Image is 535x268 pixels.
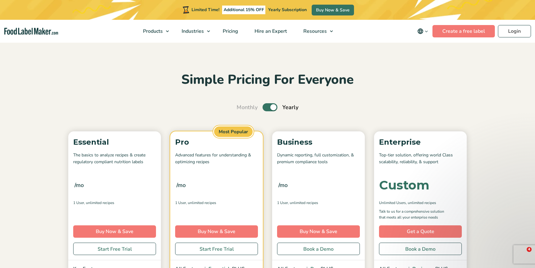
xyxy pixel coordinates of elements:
[174,20,213,43] a: Industries
[222,6,266,14] span: Additional 15% OFF
[175,152,258,166] p: Advanced features for understanding & optimizing recipes
[192,7,219,13] span: Limited Time!
[73,200,84,206] span: 1 User
[237,103,258,112] span: Monthly
[432,25,495,37] a: Create a free label
[215,20,245,43] a: Pricing
[175,136,258,148] p: Pro
[221,28,239,35] span: Pricing
[176,181,186,189] span: /mo
[135,20,172,43] a: Products
[246,20,294,43] a: Hire an Expert
[213,125,254,138] span: Most Popular
[288,200,318,206] span: , Unlimited Recipes
[282,103,298,112] span: Yearly
[379,179,429,191] div: Custom
[277,136,360,148] p: Business
[379,152,462,166] p: Top-tier solution, offering world Class scalability, reliability, & support
[186,200,216,206] span: , Unlimited Recipes
[175,243,258,255] a: Start Free Trial
[277,243,360,255] a: Book a Demo
[406,200,436,206] span: , Unlimited Recipes
[527,247,532,252] span: 4
[253,28,288,35] span: Hire an Expert
[379,225,462,238] a: Get a Quote
[301,28,327,35] span: Resources
[379,200,406,206] span: Unlimited Users
[65,71,470,88] h2: Simple Pricing For Everyone
[180,28,204,35] span: Industries
[74,181,84,189] span: /mo
[379,136,462,148] p: Enterprise
[295,20,336,43] a: Resources
[73,152,156,166] p: The basics to analyze recipes & create regulatory compliant nutrition labels
[514,247,529,262] iframe: Intercom live chat
[73,225,156,238] a: Buy Now & Save
[277,200,288,206] span: 1 User
[277,152,360,166] p: Dynamic reporting, full customization, & premium compliance tools
[73,136,156,148] p: Essential
[277,225,360,238] a: Buy Now & Save
[263,103,277,111] label: Toggle
[379,243,462,255] a: Book a Demo
[268,7,307,13] span: Yearly Subscription
[312,5,354,15] a: Buy Now & Save
[379,209,450,220] p: Talk to us for a comprehensive solution that meets all your enterprise needs
[141,28,163,35] span: Products
[175,225,258,238] a: Buy Now & Save
[73,243,156,255] a: Start Free Trial
[84,200,114,206] span: , Unlimited Recipes
[278,181,288,189] span: /mo
[175,200,186,206] span: 1 User
[498,25,531,37] a: Login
